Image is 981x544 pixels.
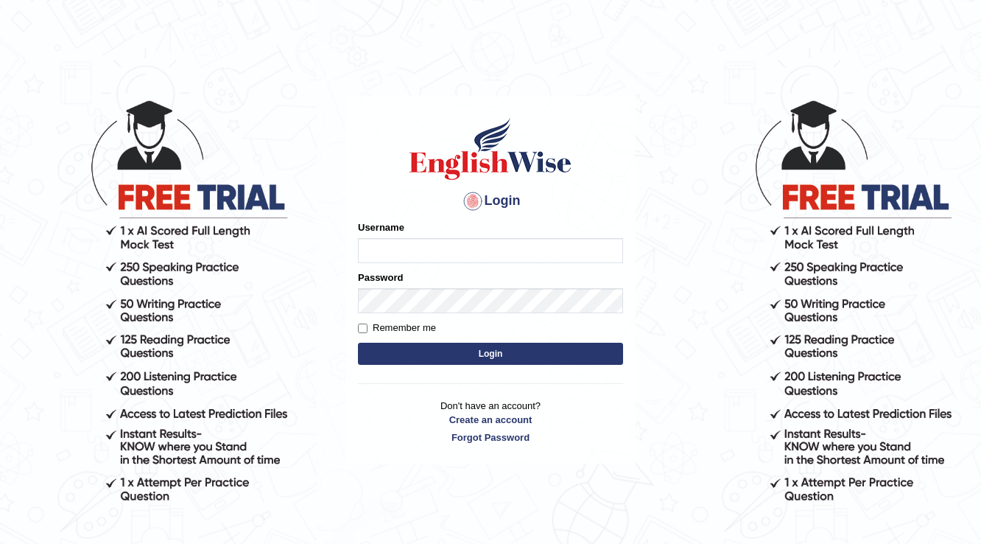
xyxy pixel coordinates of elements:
p: Don't have an account? [358,399,623,444]
button: Login [358,343,623,365]
label: Password [358,271,403,285]
a: Create an account [358,413,623,427]
h4: Login [358,189,623,213]
a: Forgot Password [358,430,623,444]
input: Remember me [358,324,368,333]
label: Remember me [358,321,436,335]
img: Logo of English Wise sign in for intelligent practice with AI [407,116,574,182]
label: Username [358,220,404,234]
